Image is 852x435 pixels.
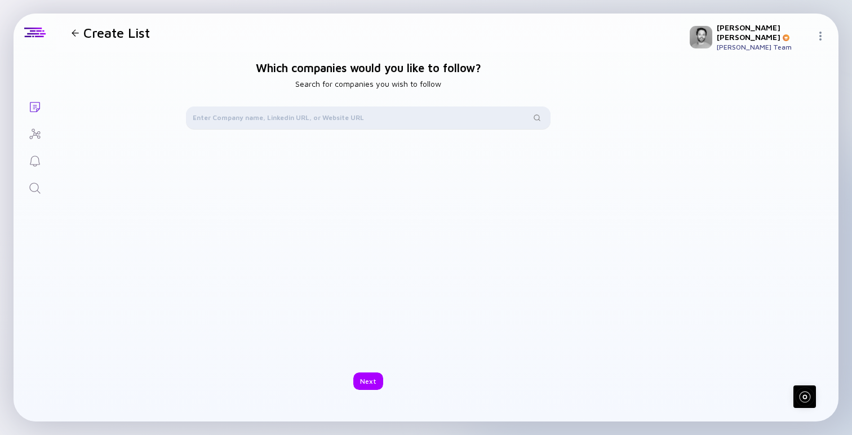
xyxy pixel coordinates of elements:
[14,119,56,147] a: Investor Map
[295,79,441,88] h2: Search for companies you wish to follow
[256,61,481,74] h1: Which companies would you like to follow?
[816,32,825,41] img: Menu
[717,23,811,42] div: [PERSON_NAME] [PERSON_NAME]
[193,112,530,123] input: Enter Company name, Linkedin URL, or Website URL
[14,92,56,119] a: Lists
[14,174,56,201] a: Search
[14,147,56,174] a: Reminders
[353,372,383,390] button: Next
[690,26,712,48] img: Matt Profile Picture
[717,43,811,51] div: [PERSON_NAME] Team
[83,25,150,41] h1: Create List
